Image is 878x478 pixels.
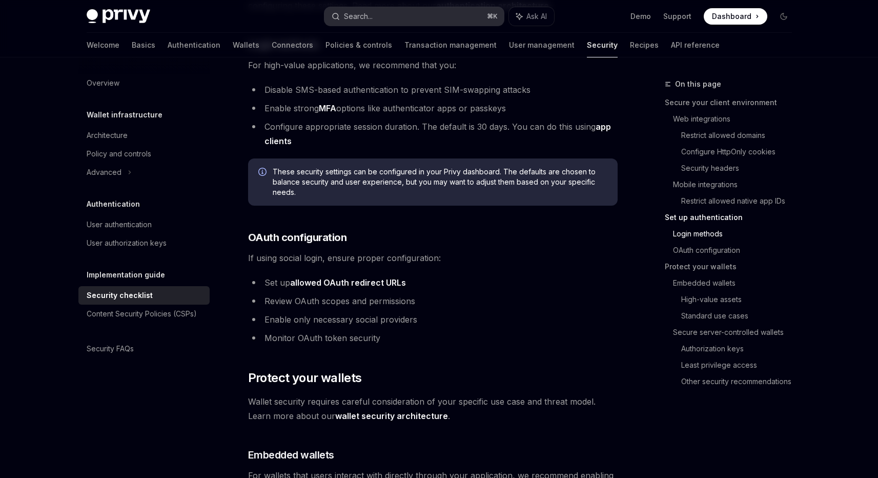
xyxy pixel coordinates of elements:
[87,166,121,178] div: Advanced
[673,176,800,193] a: Mobile integrations
[630,11,651,22] a: Demo
[87,308,197,320] div: Content Security Policies (CSPs)
[78,215,210,234] a: User authentication
[132,33,155,57] a: Basics
[248,275,618,290] li: Set up
[587,33,618,57] a: Security
[509,33,575,57] a: User management
[681,373,800,390] a: Other security recommendations
[248,312,618,327] li: Enable only necessary social providers
[168,33,220,57] a: Authentication
[248,394,618,423] span: Wallet security requires careful consideration of your specific use case and threat model. Learn ...
[681,308,800,324] a: Standard use cases
[87,148,151,160] div: Policy and controls
[681,341,800,357] a: Authorization keys
[704,8,767,25] a: Dashboard
[665,209,800,226] a: Set up authentication
[404,33,497,57] a: Transaction management
[78,305,210,323] a: Content Security Policies (CSPs)
[78,286,210,305] a: Security checklist
[526,11,547,22] span: Ask AI
[248,251,618,265] span: If using social login, ensure proper configuration:
[78,145,210,163] a: Policy and controls
[78,340,210,358] a: Security FAQs
[233,33,259,57] a: Wallets
[273,167,607,197] span: These security settings can be configured in your Privy dashboard. The defaults are chosen to bal...
[87,218,152,231] div: User authentication
[675,78,721,90] span: On this page
[681,291,800,308] a: High-value assets
[87,269,165,281] h5: Implementation guide
[712,11,751,22] span: Dashboard
[248,448,334,462] span: Embedded wallets
[509,7,554,26] button: Ask AI
[87,33,119,57] a: Welcome
[78,74,210,92] a: Overview
[681,127,800,144] a: Restrict allowed domains
[630,33,659,57] a: Recipes
[248,58,618,72] span: For high-value applications, we recommend that you:
[673,242,800,258] a: OAuth configuration
[248,120,618,148] li: Configure appropriate session duration. The default is 30 days. You can do this using
[681,144,800,160] a: Configure HttpOnly cookies
[248,231,347,244] strong: OAuth configuration
[319,103,336,114] a: MFA
[673,111,800,127] a: Web integrations
[673,275,800,291] a: Embedded wallets
[87,129,128,142] div: Architecture
[665,258,800,275] a: Protect your wallets
[290,277,406,288] a: allowed OAuth redirect URLs
[258,168,269,178] svg: Info
[325,33,392,57] a: Policies & controls
[673,324,800,341] a: Secure server-controlled wallets
[87,198,140,210] h5: Authentication
[78,234,210,252] a: User authorization keys
[78,126,210,145] a: Architecture
[681,193,800,209] a: Restrict allowed native app IDs
[335,411,448,422] a: wallet security architecture
[248,83,618,97] li: Disable SMS-based authentication to prevent SIM-swapping attacks
[87,343,134,355] div: Security FAQs
[344,10,373,23] div: Search...
[87,289,153,302] div: Security checklist
[665,94,800,111] a: Secure your client environment
[87,77,119,89] div: Overview
[248,101,618,115] li: Enable strong options like authenticator apps or passkeys
[681,357,800,373] a: Least privilege access
[681,160,800,176] a: Security headers
[671,33,720,57] a: API reference
[775,8,792,25] button: Toggle dark mode
[87,237,167,249] div: User authorization keys
[87,9,150,24] img: dark logo
[272,33,313,57] a: Connectors
[673,226,800,242] a: Login methods
[87,109,162,121] h5: Wallet infrastructure
[487,12,498,21] span: ⌘ K
[248,294,618,308] li: Review OAuth scopes and permissions
[248,370,362,386] span: Protect your wallets
[663,11,691,22] a: Support
[248,331,618,345] li: Monitor OAuth token security
[324,7,504,26] button: Search...⌘K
